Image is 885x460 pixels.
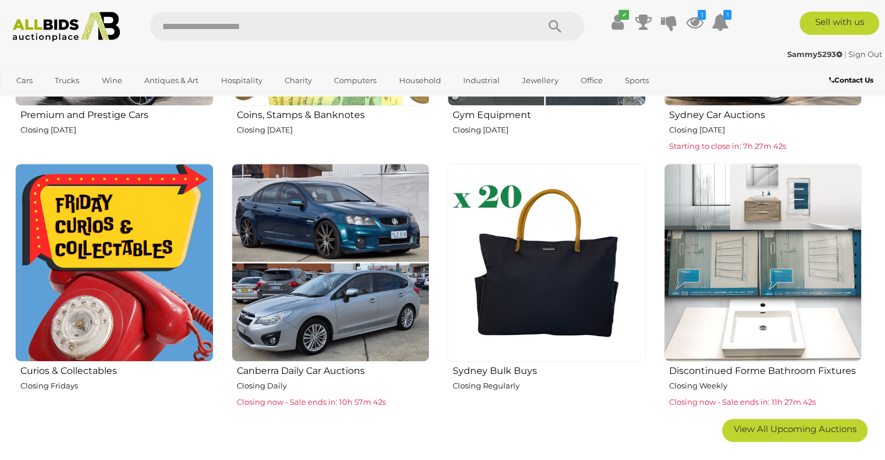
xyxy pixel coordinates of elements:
[137,71,206,90] a: Antiques & Art
[619,10,629,20] i: ✔
[663,163,862,409] a: Discontinued Forme Bathroom Fixtures Closing Weekly Closing now - Sale ends in: 11h 27m 42s
[237,379,430,393] p: Closing Daily
[453,123,646,137] p: Closing [DATE]
[848,49,882,59] a: Sign Out
[277,71,319,90] a: Charity
[237,107,430,120] h2: Coins, Stamps & Banknotes
[526,12,584,41] button: Search
[453,107,646,120] h2: Gym Equipment
[392,71,449,90] a: Household
[20,379,214,393] p: Closing Fridays
[664,163,862,362] img: Discontinued Forme Bathroom Fixtures
[711,12,728,33] a: 1
[237,397,386,406] span: Closing now - Sale ends in: 10h 57m 42s
[9,90,106,109] a: [GEOGRAPHIC_DATA]
[15,163,214,409] a: Curios & Collectables Closing Fridays
[685,12,703,33] a: 1
[669,107,862,120] h2: Sydney Car Auctions
[20,107,214,120] h2: Premium and Prestige Cars
[447,163,646,362] img: Sydney Bulk Buys
[734,423,856,434] span: View All Upcoming Auctions
[669,379,862,393] p: Closing Weekly
[573,71,610,90] a: Office
[15,163,214,362] img: Curios & Collectables
[698,10,706,20] i: 1
[453,379,646,393] p: Closing Regularly
[20,123,214,137] p: Closing [DATE]
[6,12,126,42] img: Allbids.com.au
[722,419,868,442] a: View All Upcoming Auctions
[829,76,873,84] b: Contact Us
[447,163,646,409] a: Sydney Bulk Buys Closing Regularly
[326,71,384,90] a: Computers
[669,397,816,406] span: Closing now - Sale ends in: 11h 27m 42s
[787,49,843,59] strong: Sammy5293
[829,74,876,87] a: Contact Us
[617,71,656,90] a: Sports
[237,123,430,137] p: Closing [DATE]
[9,71,40,90] a: Cars
[723,10,731,20] i: 1
[844,49,847,59] span: |
[231,163,430,409] a: Canberra Daily Car Auctions Closing Daily Closing now - Sale ends in: 10h 57m 42s
[232,163,430,362] img: Canberra Daily Car Auctions
[609,12,626,33] a: ✔
[514,71,566,90] a: Jewellery
[453,363,646,376] h2: Sydney Bulk Buys
[214,71,270,90] a: Hospitality
[456,71,507,90] a: Industrial
[237,363,430,376] h2: Canberra Daily Car Auctions
[20,363,214,376] h2: Curios & Collectables
[799,12,879,35] a: Sell with us
[787,49,844,59] a: Sammy5293
[669,363,862,376] h2: Discontinued Forme Bathroom Fixtures
[47,71,87,90] a: Trucks
[94,71,130,90] a: Wine
[669,123,862,137] p: Closing [DATE]
[669,141,786,151] span: Starting to close in: 7h 27m 42s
